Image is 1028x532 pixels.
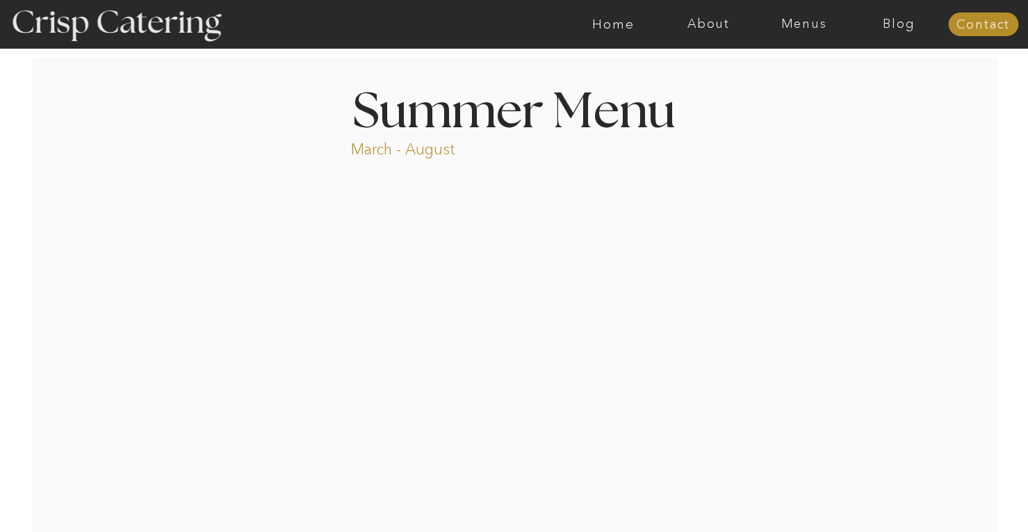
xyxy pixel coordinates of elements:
a: Blog [851,17,947,31]
a: Contact [948,18,1018,32]
a: About [661,17,756,31]
a: Menus [756,17,851,31]
p: March - August [351,139,542,155]
a: Home [566,17,661,31]
h1: Summer Menu [321,88,708,129]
